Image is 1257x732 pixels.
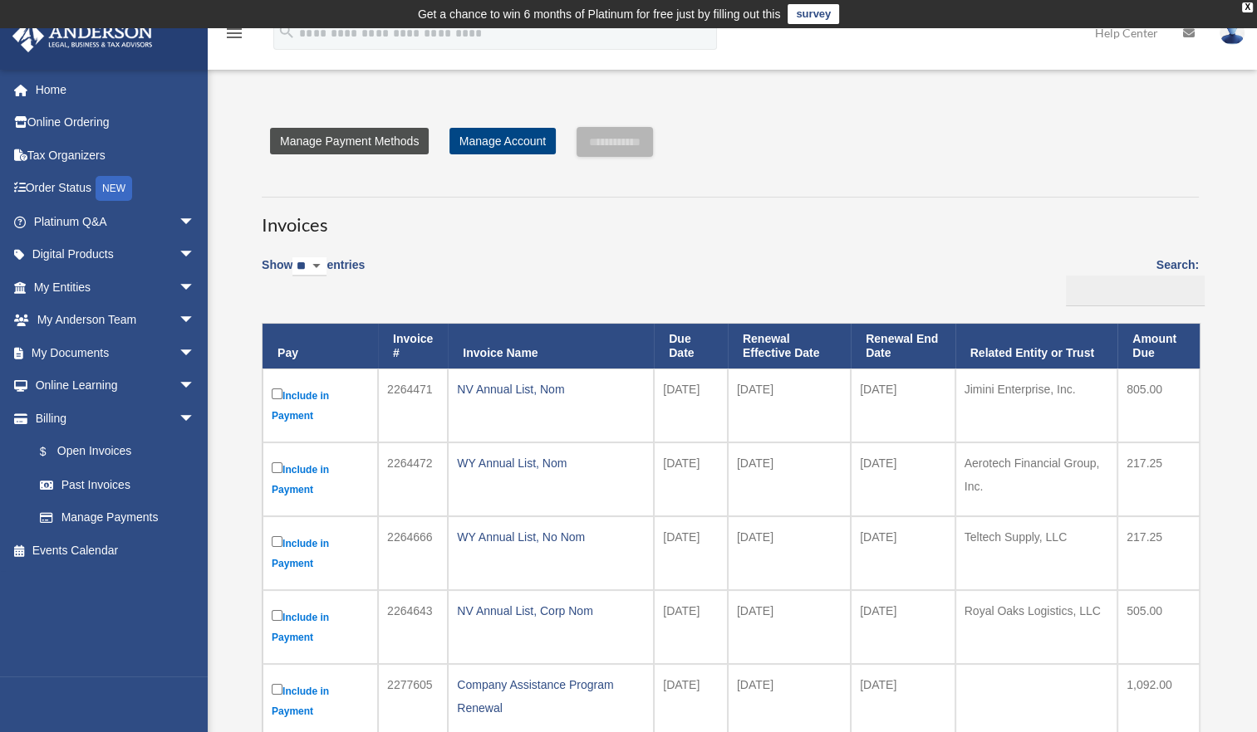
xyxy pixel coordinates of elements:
[654,368,728,442] td: [DATE]
[12,304,220,337] a: My Anderson Teamarrow_drop_down
[654,442,728,516] td: [DATE]
[272,462,282,473] input: Include in Payment
[955,590,1118,664] td: Royal Oaks Logistics, LLC
[378,368,448,442] td: 2264471
[728,516,851,590] td: [DATE]
[23,435,204,469] a: $Open Invoices
[262,197,1199,238] h3: Invoices
[457,599,645,622] div: NV Annual List, Corp Nom
[1060,255,1199,306] label: Search:
[272,610,282,621] input: Include in Payment
[179,369,212,403] span: arrow_drop_down
[654,516,728,590] td: [DATE]
[12,402,212,435] a: Billingarrow_drop_down
[12,106,220,139] a: Online Ordering
[955,324,1118,368] th: Related Entity or Trust: activate to sort column ascending
[448,324,654,368] th: Invoice Name: activate to sort column ascending
[179,205,212,239] span: arrow_drop_down
[179,402,212,436] span: arrow_drop_down
[728,368,851,442] td: [DATE]
[728,442,851,516] td: [DATE]
[96,176,132,201] div: NEW
[272,385,369,426] label: Include in Payment
[262,255,365,293] label: Show entries
[1117,324,1200,368] th: Amount Due: activate to sort column ascending
[654,590,728,664] td: [DATE]
[1117,368,1200,442] td: 805.00
[1066,276,1205,307] input: Search:
[851,368,955,442] td: [DATE]
[272,536,282,547] input: Include in Payment
[272,607,369,647] label: Include in Payment
[12,238,220,271] a: Digital Productsarrow_drop_down
[272,684,282,695] input: Include in Payment
[12,369,220,403] a: Online Learningarrow_drop_down
[179,336,212,370] span: arrow_drop_down
[179,238,212,272] span: arrow_drop_down
[23,468,212,501] a: Past Invoices
[457,451,645,475] div: WY Annual List, Nom
[224,29,244,43] a: menu
[449,128,556,154] a: Manage Account
[224,23,244,43] i: menu
[179,271,212,305] span: arrow_drop_down
[23,501,212,534] a: Manage Payments
[851,324,955,368] th: Renewal End Date: activate to sort column ascending
[1220,21,1245,45] img: User Pic
[378,442,448,516] td: 2264472
[270,128,429,154] a: Manage Payment Methods
[1242,2,1253,12] div: close
[955,516,1118,590] td: Teltech Supply, LLC
[728,324,851,368] th: Renewal Effective Date: activate to sort column ascending
[1117,516,1200,590] td: 217.25
[418,4,781,24] div: Get a chance to win 6 months of Platinum for free just by filling out this
[12,336,220,369] a: My Documentsarrow_drop_down
[851,590,955,664] td: [DATE]
[788,4,839,24] a: survey
[654,324,728,368] th: Due Date: activate to sort column ascending
[272,681,369,721] label: Include in Payment
[263,324,378,368] th: Pay: activate to sort column descending
[12,172,220,206] a: Order StatusNEW
[378,324,448,368] th: Invoice #: activate to sort column ascending
[728,590,851,664] td: [DATE]
[1117,590,1200,664] td: 505.00
[277,22,296,41] i: search
[955,442,1118,516] td: Aerotech Financial Group, Inc.
[272,388,282,399] input: Include in Payment
[851,516,955,590] td: [DATE]
[457,673,645,720] div: Company Assistance Program Renewal
[12,73,220,106] a: Home
[12,534,220,567] a: Events Calendar
[955,368,1118,442] td: Jimini Enterprise, Inc.
[292,257,327,276] select: Showentries
[457,378,645,401] div: NV Annual List, Nom
[7,20,158,52] img: Anderson Advisors Platinum Portal
[378,516,448,590] td: 2264666
[12,139,220,172] a: Tax Organizers
[851,442,955,516] td: [DATE]
[12,271,220,304] a: My Entitiesarrow_drop_down
[49,442,57,462] span: $
[272,533,369,573] label: Include in Payment
[1117,442,1200,516] td: 217.25
[457,525,645,549] div: WY Annual List, No Nom
[378,590,448,664] td: 2264643
[272,459,369,500] label: Include in Payment
[12,205,220,238] a: Platinum Q&Aarrow_drop_down
[179,304,212,338] span: arrow_drop_down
